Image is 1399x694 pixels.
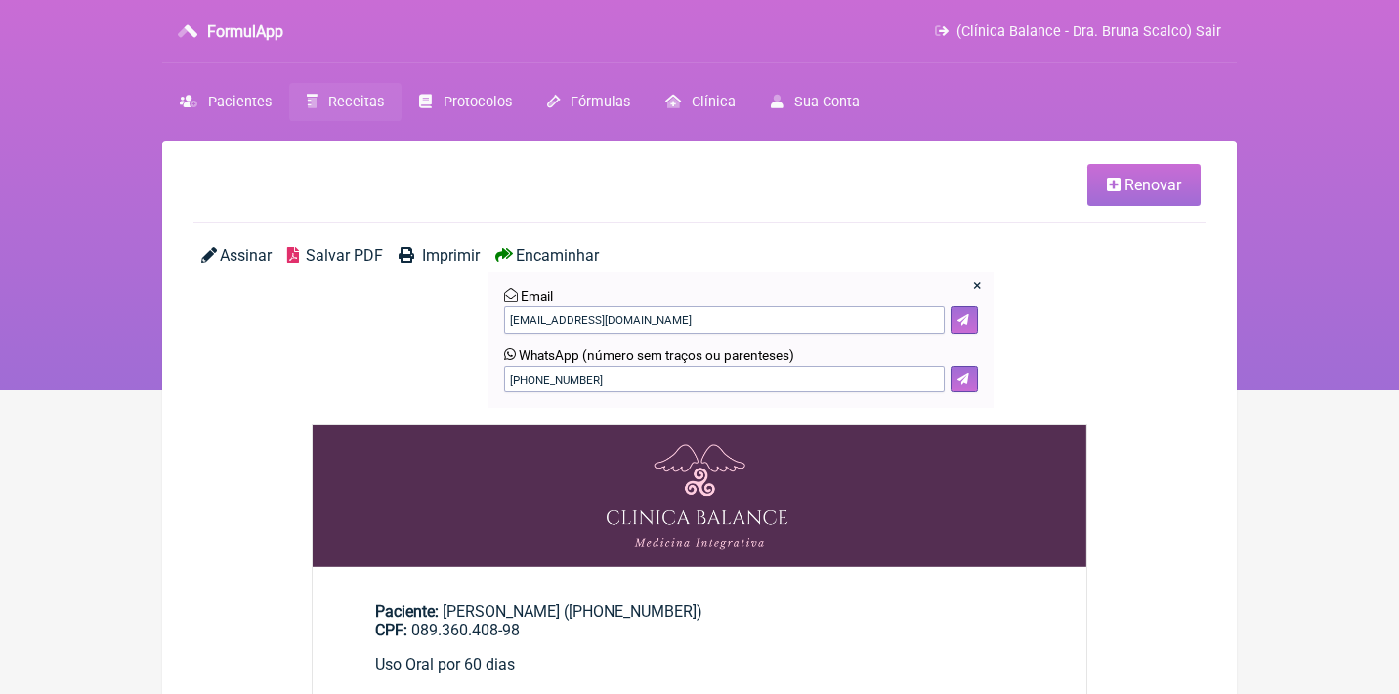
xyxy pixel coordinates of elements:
[973,276,982,295] a: Fechar
[162,83,289,121] a: Pacientes
[521,288,553,304] span: Email
[375,621,407,639] span: CPF:
[753,83,877,121] a: Sua Conta
[375,621,1024,639] div: 089.360.408-98
[306,246,383,265] span: Salvar PDF
[399,246,479,408] a: Imprimir
[328,94,384,110] span: Receitas
[402,83,529,121] a: Protocolos
[1087,164,1201,206] a: Renovar
[313,425,1086,567] img: OHRMBDAMBDLv2SiBD+EP9LuaQDBICIzAAAAAAAAAAAAAAAAAAAAAAAEAM3AEAAAAAAAAAAAAAAAAAAAAAAAAAAAAAYuAOAAAA...
[935,23,1221,40] a: (Clínica Balance - Dra. Bruna Scalco) Sair
[1124,176,1181,194] span: Renovar
[444,94,512,110] span: Protocolos
[516,246,599,265] span: Encaminhar
[220,246,272,265] span: Assinar
[648,83,753,121] a: Clínica
[422,246,480,265] span: Imprimir
[692,94,736,110] span: Clínica
[571,94,630,110] span: Fórmulas
[375,602,1024,639] div: [PERSON_NAME] ([PHONE_NUMBER])
[530,83,648,121] a: Fórmulas
[956,23,1221,40] span: (Clínica Balance - Dra. Bruna Scalco) Sair
[201,246,272,265] a: Assinar
[375,602,439,621] span: Paciente:
[519,347,794,363] span: WhatsApp (número sem traços ou parenteses)
[207,22,283,41] h3: FormulApp
[289,83,402,121] a: Receitas
[794,94,860,110] span: Sua Conta
[208,94,272,110] span: Pacientes
[287,246,383,408] a: Salvar PDF
[495,246,599,265] a: Encaminhar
